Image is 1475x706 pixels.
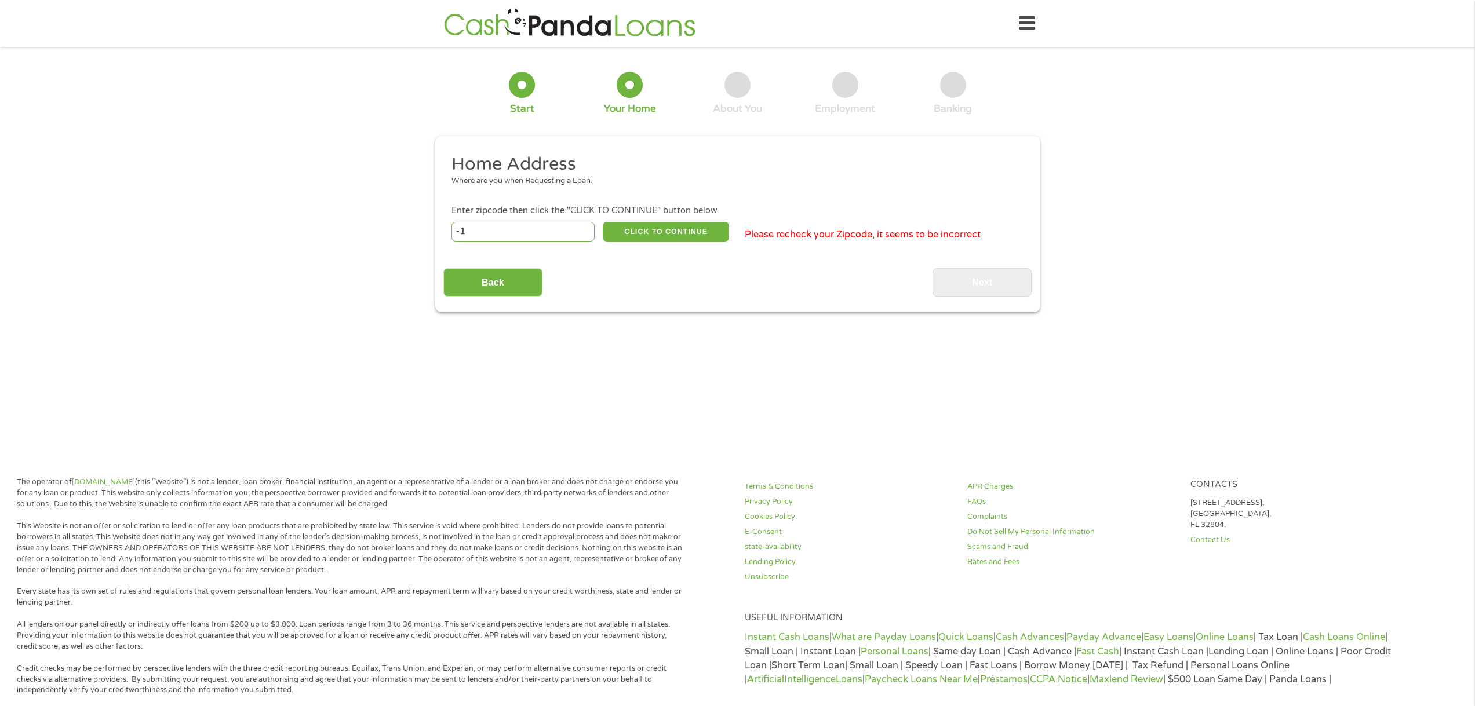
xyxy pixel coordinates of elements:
p: Every state has its own set of rules and regulations that govern personal loan lenders. Your loan... [17,586,686,608]
a: Cash Loans Online [1303,631,1385,643]
div: Start [510,103,534,115]
input: Back [443,268,542,297]
a: Intelligence [784,674,836,685]
a: Quick Loans [938,631,993,643]
a: CCPA Notice [1030,674,1087,685]
a: Contact Us [1190,535,1399,546]
a: state-availability [745,542,953,553]
div: Banking [934,103,972,115]
p: All lenders on our panel directly or indirectly offer loans from $200 up to $3,000. Loan periods ... [17,619,686,652]
a: Terms & Conditions [745,481,953,492]
a: Personal Loans [861,646,928,657]
p: | | | | | | | Tax Loan | | Small Loan | Instant Loan | | Same day Loan | Cash Advance | | Instant... [745,630,1399,686]
p: The operator of (this “Website”) is not a lender, loan broker, financial institution, an agent or... [17,477,686,510]
p: Please recheck your Zipcode, it seems to be incorrect [745,228,981,243]
a: Scams and Fraud [967,542,1176,553]
a: Cookies Policy [745,511,953,522]
a: Unsubscribe [745,572,953,583]
a: Artificial [747,674,784,685]
a: Payday Advance [1066,631,1141,643]
p: Credit checks may be performed by perspective lenders with the three credit reporting bureaus: Eq... [17,663,686,696]
a: Fast Cash [1076,646,1119,657]
a: Complaints [967,511,1176,522]
a: Easy Loans [1143,631,1193,643]
p: [STREET_ADDRESS], [GEOGRAPHIC_DATA], FL 32804. [1190,498,1399,531]
a: Privacy Policy [745,496,953,507]
a: Loans [836,674,862,685]
a: Do Not Sell My Personal Information [967,526,1176,537]
a: FAQs [967,496,1176,507]
input: Next [933,268,1032,297]
div: About You [713,103,762,115]
a: Online Loans [1196,631,1254,643]
a: APR Charges [967,481,1176,492]
input: Enter Zipcode (e.g 01510) [451,222,595,242]
div: Enter zipcode then click the "CLICK TO CONTINUE" button below. [451,204,1023,217]
a: Lending Policy [745,557,953,568]
a: Cash Advances [996,631,1064,643]
h4: Contacts [1190,480,1399,491]
h2: Home Address [451,153,1015,176]
a: Paycheck Loans Near Me [865,674,978,685]
img: GetLoanNow Logo [440,7,699,40]
a: Maxlend Review [1090,674,1163,685]
a: [DOMAIN_NAME] [72,477,135,486]
p: This Website is not an offer or solicitation to lend or offer any loan products that are prohibit... [17,521,686,575]
a: Rates and Fees [967,557,1176,568]
div: Your Home [604,103,656,115]
div: Employment [815,103,875,115]
a: E-Consent [745,526,953,537]
a: What are Payday Loans [832,631,936,643]
a: Préstamos [980,674,1028,685]
button: CLICK TO CONTINUE [603,222,729,242]
h4: Useful Information [745,613,1399,624]
div: Where are you when Requesting a Loan. [451,175,1015,187]
a: Instant Cash Loans [745,631,829,643]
